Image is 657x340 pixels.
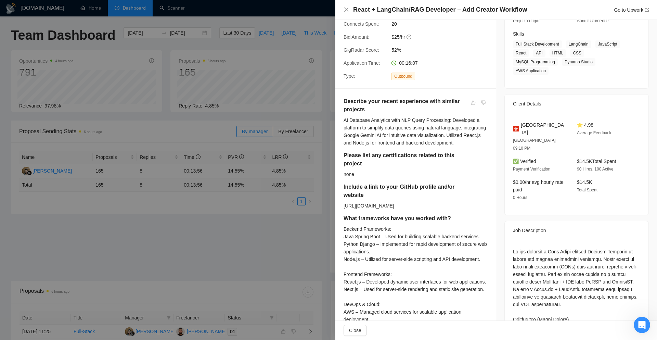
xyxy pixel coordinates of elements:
[344,97,466,114] h5: Describe your recent experience with similar projects
[513,167,550,172] span: Payment Verification
[513,49,529,57] span: React
[513,125,519,133] img: 🇭🇰
[344,34,370,40] span: Bid Amount:
[513,31,524,37] span: Skills
[344,7,349,13] button: Close
[391,33,494,41] span: $25/hr
[344,73,355,79] span: Type:
[391,20,494,28] span: 20
[513,67,549,75] span: AWS Application
[577,167,614,172] span: 90 Hires, 100 Active
[344,225,488,338] div: Backend Frameworks: Java Spring Boot – Used for building scalable backend services. Python Django...
[577,188,597,192] span: Total Spent
[577,18,609,23] span: Submission Price
[344,21,379,27] span: Connects Spent:
[344,60,380,66] span: Application Time:
[566,40,591,48] span: LangChain
[391,46,494,54] span: 52%
[595,40,620,48] span: JavaScript
[344,202,476,210] div: [URL][DOMAIN_NAME]
[344,47,379,53] span: GigRadar Score:
[577,179,592,185] span: $14.5K
[407,34,412,40] span: question-circle
[645,8,649,12] span: export
[634,317,650,333] iframe: Intercom live chat
[513,195,527,200] span: 0 Hours
[344,7,349,12] span: close
[353,5,527,14] h4: React + LangChain/RAG Developer – Add Creator Workflow
[391,61,396,65] span: clock-circle
[344,151,454,168] h5: Please list any certifications related to this project
[533,49,545,57] span: API
[577,122,593,128] span: ⭐ 4.98
[513,40,562,48] span: Full Stack Development
[344,214,466,223] h5: What frameworks have you worked with?
[550,49,566,57] span: HTML
[513,179,564,192] span: $0.00/hr avg hourly rate paid
[577,159,616,164] span: $14.5K Total Spent
[570,49,584,57] span: CSS
[562,58,595,66] span: Dynamo Studio
[513,159,536,164] span: ✅ Verified
[349,327,361,334] span: Close
[513,138,556,151] span: [GEOGRAPHIC_DATA] 09:10 PM
[521,121,566,136] span: [GEOGRAPHIC_DATA]
[344,171,474,178] div: none
[513,58,558,66] span: MySQL Programming
[513,95,640,113] div: Client Details
[614,7,649,13] a: Go to Upworkexport
[344,183,456,199] h5: Include a link to your GitHub profile and/or website
[513,18,539,23] span: Project Length
[399,60,418,66] span: 00:16:07
[344,116,488,147] div: AI Database Analytics with NLP Query Processing: Developed a platform to simplify data queries us...
[344,325,367,336] button: Close
[513,221,640,240] div: Job Description
[577,130,611,135] span: Average Feedback
[391,73,415,80] span: Outbound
